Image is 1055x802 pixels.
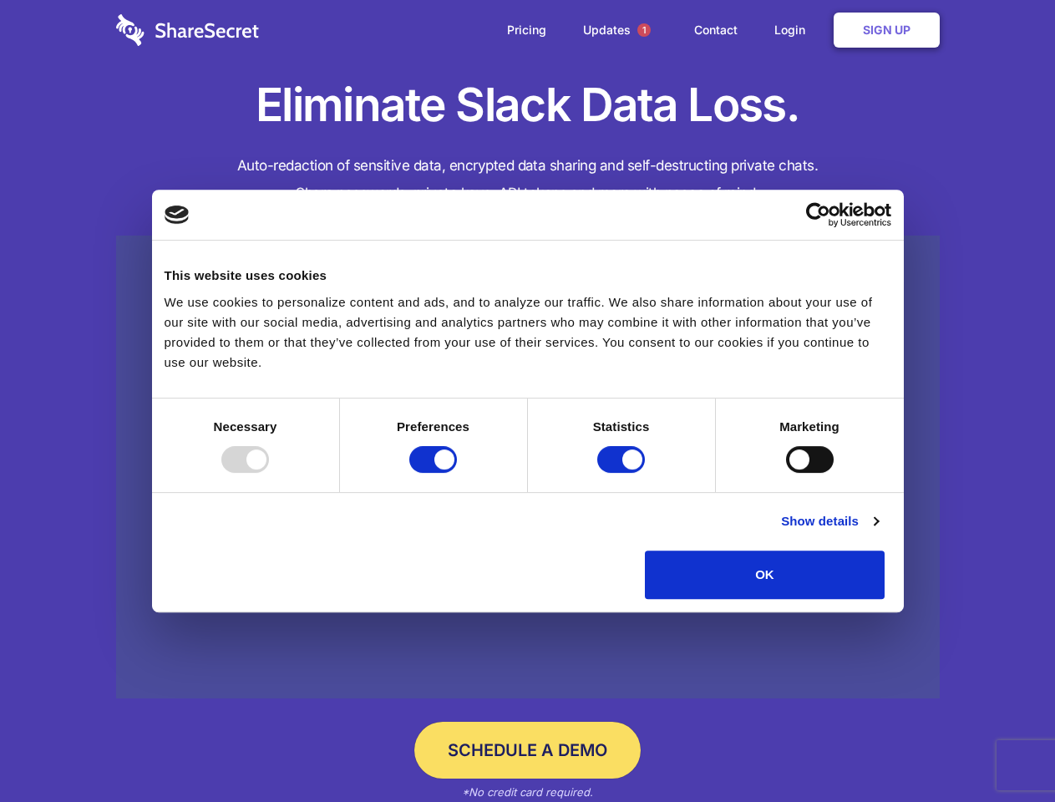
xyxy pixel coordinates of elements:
em: *No credit card required. [462,785,593,799]
img: logo-wordmark-white-trans-d4663122ce5f474addd5e946df7df03e33cb6a1c49d2221995e7729f52c070b2.svg [116,14,259,46]
a: Usercentrics Cookiebot - opens in a new window [745,202,891,227]
strong: Marketing [779,419,839,434]
span: 1 [637,23,651,37]
img: logo [165,206,190,224]
div: This website uses cookies [165,266,891,286]
strong: Statistics [593,419,650,434]
strong: Necessary [214,419,277,434]
a: Wistia video thumbnail [116,236,940,699]
strong: Preferences [397,419,469,434]
a: Show details [781,511,878,531]
h1: Eliminate Slack Data Loss. [116,75,940,135]
a: Sign Up [834,13,940,48]
a: Login [758,4,830,56]
a: Schedule a Demo [414,722,641,779]
a: Pricing [490,4,563,56]
h4: Auto-redaction of sensitive data, encrypted data sharing and self-destructing private chats. Shar... [116,152,940,207]
a: Contact [677,4,754,56]
button: OK [645,551,885,599]
div: We use cookies to personalize content and ads, and to analyze our traffic. We also share informat... [165,292,891,373]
